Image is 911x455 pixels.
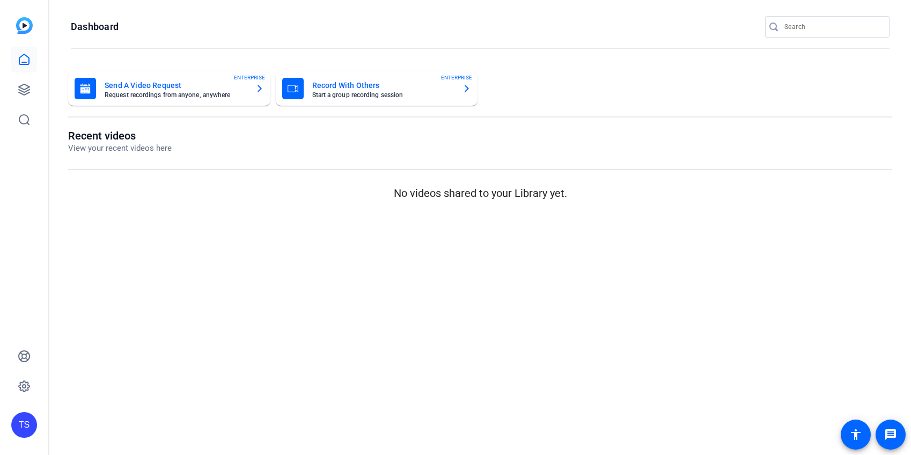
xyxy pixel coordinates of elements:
mat-card-title: Record With Others [312,79,454,92]
p: View your recent videos here [68,142,172,155]
button: Send A Video RequestRequest recordings from anyone, anywhereENTERPRISE [68,71,270,106]
img: blue-gradient.svg [16,17,33,34]
h1: Dashboard [71,20,119,33]
mat-icon: accessibility [849,428,862,441]
span: ENTERPRISE [441,74,472,82]
mat-card-title: Send A Video Request [105,79,247,92]
mat-icon: message [884,428,897,441]
p: No videos shared to your Library yet. [68,185,892,201]
span: ENTERPRISE [234,74,265,82]
mat-card-subtitle: Request recordings from anyone, anywhere [105,92,247,98]
mat-card-subtitle: Start a group recording session [312,92,454,98]
h1: Recent videos [68,129,172,142]
button: Record With OthersStart a group recording sessionENTERPRISE [276,71,478,106]
div: TS [11,412,37,438]
input: Search [784,20,881,33]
